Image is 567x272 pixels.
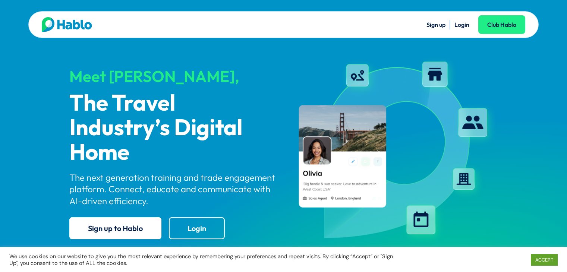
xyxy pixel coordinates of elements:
[69,92,277,165] p: The Travel Industry’s Digital Home
[69,172,277,207] p: The next generation training and trade engagement platform. Connect, educate and communicate with...
[69,68,277,85] div: Meet [PERSON_NAME],
[69,217,161,239] a: Sign up to Hablo
[531,254,558,266] a: ACCEPT
[426,21,445,28] a: Sign up
[454,21,469,28] a: Login
[169,217,225,239] a: Login
[478,15,525,34] a: Club Hablo
[9,253,393,266] div: We use cookies on our website to give you the most relevant experience by remembering your prefer...
[290,56,498,246] img: hablo-profile-image
[42,17,92,32] img: Hablo logo main 2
